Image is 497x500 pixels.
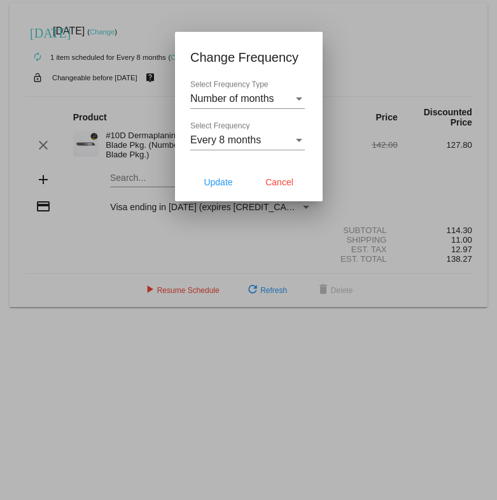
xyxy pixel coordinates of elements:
span: Every 8 months [190,134,261,145]
mat-select: Select Frequency [190,134,305,146]
mat-select: Select Frequency Type [190,93,305,104]
span: Number of months [190,93,274,104]
span: Cancel [265,177,293,187]
span: Update [204,177,232,187]
h1: Change Frequency [190,47,307,68]
button: Update [190,171,246,194]
button: Cancel [251,171,307,194]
